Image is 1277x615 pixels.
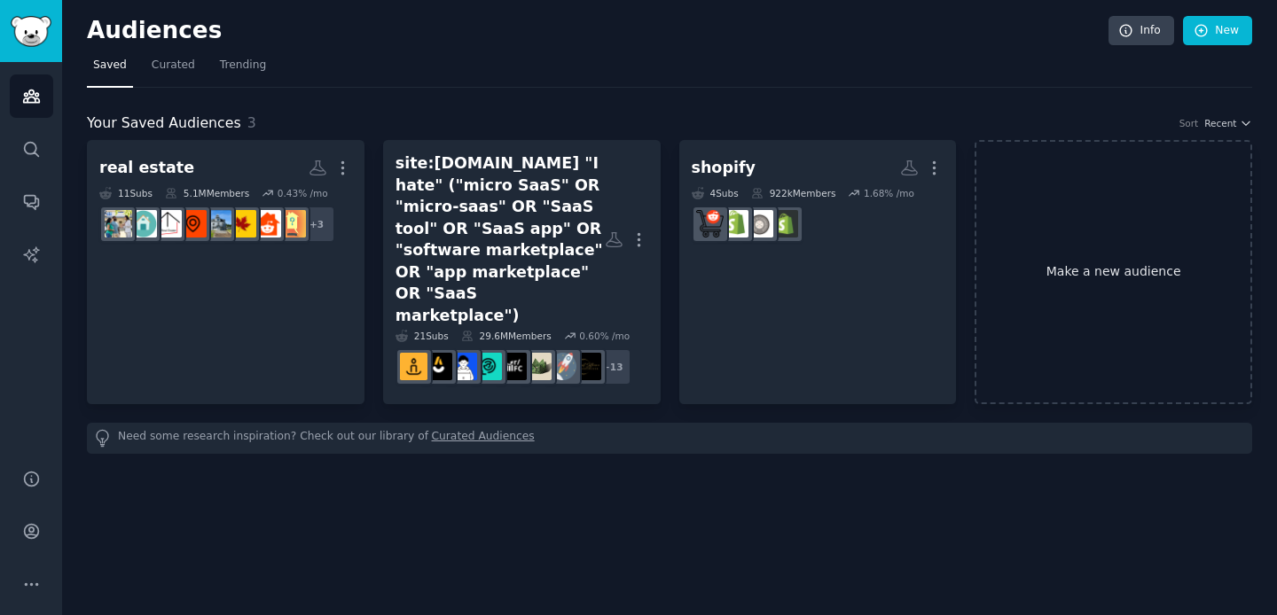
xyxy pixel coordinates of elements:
[87,51,133,88] a: Saved
[864,187,914,199] div: 1.68 % /mo
[461,330,552,342] div: 29.6M Members
[396,152,605,326] div: site:[DOMAIN_NAME] "I hate" ("micro SaaS" OR "micro-saas" OR "SaaS tool" OR "SaaS app" OR "softwa...
[278,187,328,199] div: 0.43 % /mo
[87,113,241,135] span: Your Saved Audiences
[154,210,182,237] img: TorontoRealEstate
[105,210,132,237] img: realtors
[499,353,527,380] img: FinancialCareers
[87,423,1252,454] div: Need some research inspiration? Check out our library of
[1109,16,1174,46] a: Info
[298,206,335,243] div: + 3
[87,17,1109,45] h2: Audiences
[450,353,477,380] img: TheFounders
[179,210,207,237] img: CommercialRealEstate
[579,330,630,342] div: 0.60 % /mo
[400,353,427,380] img: startupideas
[1204,117,1252,129] button: Recent
[594,348,631,385] div: + 13
[425,353,452,380] img: indianstartups
[746,210,773,237] img: ShopifyeCommerce
[99,187,153,199] div: 11 Sub s
[771,210,798,237] img: ShopifyWebsites
[220,58,266,74] span: Trending
[474,353,502,380] img: FoundersHub
[1204,117,1236,129] span: Recent
[1179,117,1199,129] div: Sort
[383,140,661,404] a: site:[DOMAIN_NAME] "I hate" ("micro SaaS" OR "micro-saas" OR "SaaS tool" OR "SaaS app" OR "softwa...
[145,51,201,88] a: Curated
[721,210,748,237] img: shopify
[432,429,535,448] a: Curated Audiences
[278,210,306,237] img: Real_Estate
[975,140,1252,404] a: Make a new audience
[99,157,194,179] div: real estate
[751,187,836,199] div: 922k Members
[254,210,281,237] img: RealEstateAdvice
[574,353,601,380] img: bestsoftwarediscounts
[679,140,957,404] a: shopify4Subs922kMembers1.68% /moShopifyWebsitesShopifyeCommerceshopifyecommerce
[549,353,576,380] img: startups
[214,51,272,88] a: Trending
[87,140,364,404] a: real estate11Subs5.1MMembers0.43% /mo+3Real_EstateRealEstateAdviceRealEstateCanadaRidiculousRealE...
[692,157,756,179] div: shopify
[1183,16,1252,46] a: New
[524,353,552,380] img: private_equity
[247,114,256,131] span: 3
[11,16,51,47] img: GummySearch logo
[396,330,449,342] div: 21 Sub s
[696,210,724,237] img: ecommerce
[93,58,127,74] span: Saved
[165,187,249,199] div: 5.1M Members
[152,58,195,74] span: Curated
[229,210,256,237] img: RealEstateCanada
[692,187,739,199] div: 4 Sub s
[129,210,157,237] img: REBubble
[204,210,231,237] img: RidiculousRealEstate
